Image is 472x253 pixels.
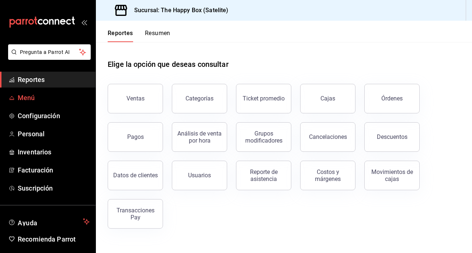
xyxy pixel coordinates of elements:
span: Facturación [18,165,90,175]
h1: Elige la opción que deseas consultar [108,59,229,70]
span: Inventarios [18,147,90,157]
button: Resumen [145,30,170,42]
button: Grupos modificadores [236,122,291,152]
button: Transacciones Pay [108,199,163,229]
div: Ticket promedio [243,95,285,102]
button: Costos y márgenes [300,161,355,190]
div: Categorías [185,95,214,102]
div: Descuentos [377,133,407,140]
button: Usuarios [172,161,227,190]
div: Usuarios [188,172,211,179]
h3: Sucursal: The Happy Box (Satelite) [128,6,228,15]
button: Reporte de asistencia [236,161,291,190]
div: Datos de clientes [113,172,158,179]
button: Descuentos [364,122,420,152]
span: Ayuda [18,217,80,226]
span: Pregunta a Parrot AI [20,48,79,56]
button: open_drawer_menu [81,19,87,25]
span: Configuración [18,111,90,121]
a: Pregunta a Parrot AI [5,54,91,61]
button: Ventas [108,84,163,113]
div: navigation tabs [108,30,170,42]
span: Suscripción [18,183,90,193]
span: Recomienda Parrot [18,234,90,244]
button: Pagos [108,122,163,152]
div: Cajas [320,95,335,102]
button: Análisis de venta por hora [172,122,227,152]
button: Cajas [300,84,355,113]
div: Pagos [127,133,144,140]
div: Reporte de asistencia [241,168,287,182]
div: Transacciones Pay [112,207,158,221]
button: Ticket promedio [236,84,291,113]
button: Movimientos de cajas [364,161,420,190]
div: Movimientos de cajas [369,168,415,182]
div: Órdenes [381,95,403,102]
button: Reportes [108,30,133,42]
div: Análisis de venta por hora [177,130,222,144]
span: Reportes [18,75,90,85]
div: Grupos modificadores [241,130,287,144]
span: Personal [18,129,90,139]
button: Órdenes [364,84,420,113]
div: Costos y márgenes [305,168,351,182]
button: Datos de clientes [108,161,163,190]
span: Menú [18,93,90,103]
button: Pregunta a Parrot AI [8,44,91,60]
button: Categorías [172,84,227,113]
button: Cancelaciones [300,122,355,152]
div: Cancelaciones [309,133,347,140]
div: Ventas [126,95,145,102]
